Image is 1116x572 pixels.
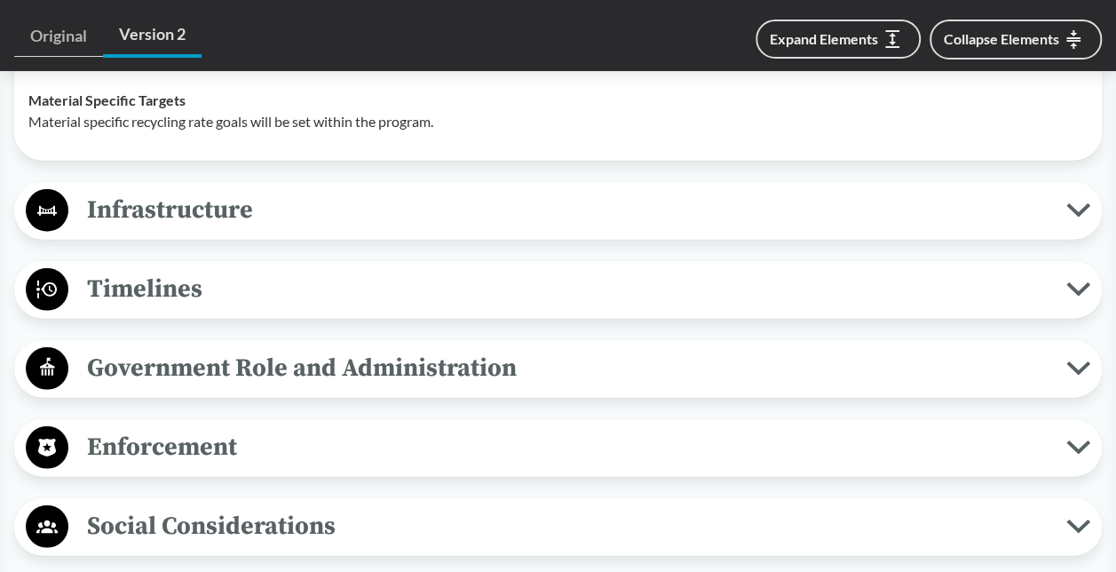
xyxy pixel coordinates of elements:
[756,20,921,59] button: Expand Elements
[14,16,103,57] a: Original
[68,348,1066,388] span: Government Role and Administration
[68,269,1066,309] span: Timelines
[28,111,1088,132] p: Material specific recycling rate goals will be set within the program.
[20,188,1096,234] button: Infrastructure
[68,506,1066,546] span: Social Considerations
[20,346,1096,392] button: Government Role and Administration
[28,91,186,108] strong: Material Specific Targets
[20,425,1096,471] button: Enforcement
[103,14,202,58] a: Version 2
[68,190,1066,230] span: Infrastructure
[20,504,1096,550] button: Social Considerations
[930,20,1102,60] button: Collapse Elements
[20,267,1096,313] button: Timelines
[68,427,1066,467] span: Enforcement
